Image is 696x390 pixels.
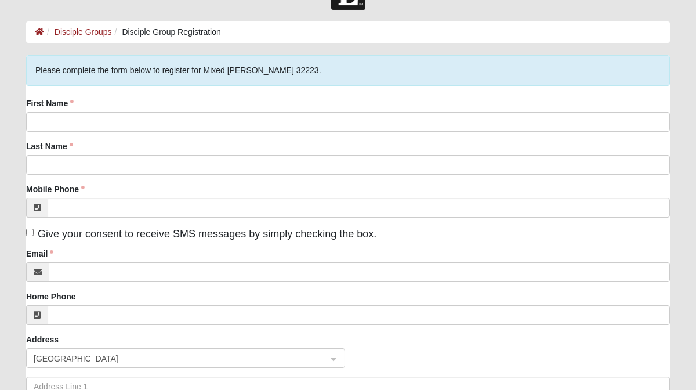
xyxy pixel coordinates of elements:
label: Mobile Phone [26,183,85,195]
li: Disciple Group Registration [112,26,221,38]
label: Home Phone [26,291,76,302]
a: Disciple Groups [55,27,112,37]
div: Please complete the form below to register for Mixed [PERSON_NAME] 32223. [26,55,670,86]
label: Last Name [26,140,73,152]
input: Give your consent to receive SMS messages by simply checking the box. [26,229,34,236]
label: Address [26,334,59,345]
span: Give your consent to receive SMS messages by simply checking the box. [38,228,376,240]
label: Email [26,248,53,259]
label: First Name [26,98,74,109]
span: United States [34,352,317,365]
